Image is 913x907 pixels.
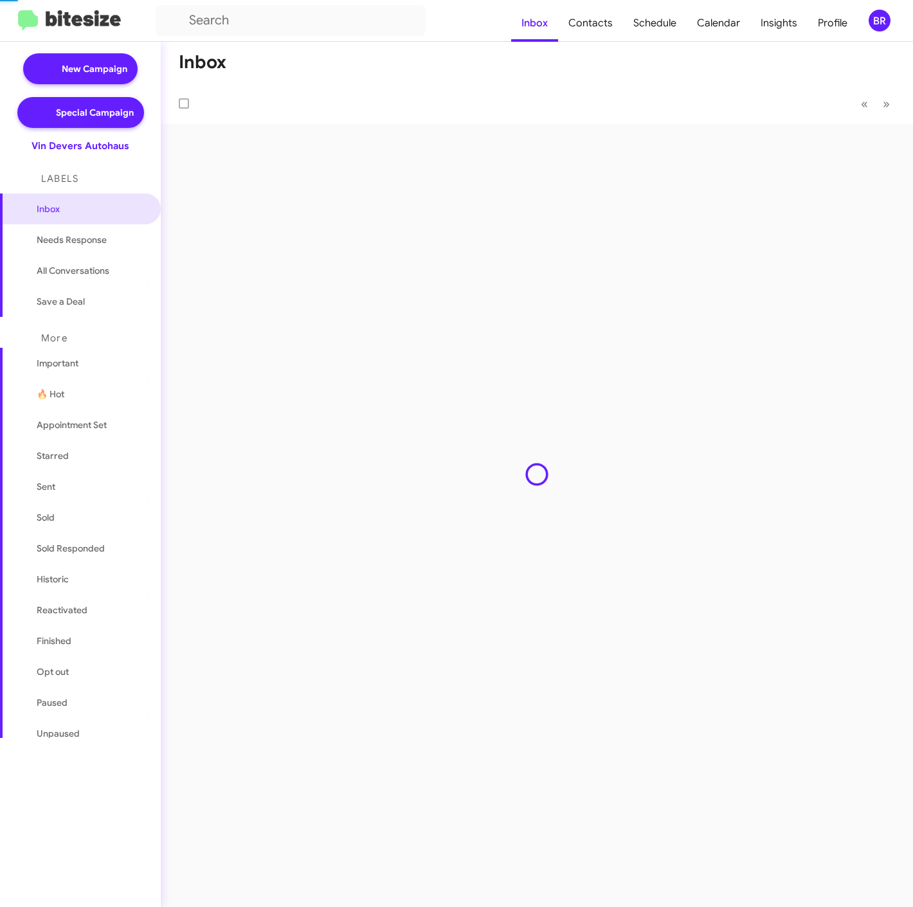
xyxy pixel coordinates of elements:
span: Sold Responded [37,542,105,555]
span: Special Campaign [56,106,134,119]
span: » [883,96,890,112]
input: Search [156,5,426,36]
button: BR [858,10,899,31]
span: All Conversations [37,264,109,277]
span: Opt out [37,665,69,678]
span: Sent [37,480,55,493]
span: Save a Deal [37,295,85,308]
span: Starred [37,449,69,462]
span: Inbox [37,202,146,215]
span: Historic [37,573,69,586]
a: Profile [808,4,858,42]
a: Calendar [687,4,750,42]
span: More [41,332,68,344]
a: New Campaign [23,53,138,84]
a: Contacts [558,4,623,42]
span: New Campaign [62,62,127,75]
nav: Page navigation example [854,91,898,117]
span: 🔥 Hot [37,388,64,400]
span: Appointment Set [37,418,107,431]
span: Important [37,357,146,370]
a: Insights [750,4,808,42]
a: Inbox [511,4,558,42]
div: Vin Devers Autohaus [32,139,129,152]
span: Labels [41,173,78,184]
button: Previous [853,91,876,117]
a: Schedule [623,4,687,42]
button: Next [875,91,898,117]
div: BR [869,10,890,31]
h1: Inbox [179,52,226,73]
a: Special Campaign [17,97,144,128]
span: Reactivated [37,604,87,616]
span: Finished [37,634,71,647]
span: Unpaused [37,727,80,740]
span: Needs Response [37,233,146,246]
span: Paused [37,696,68,709]
span: Sold [37,511,55,524]
span: « [861,96,868,112]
